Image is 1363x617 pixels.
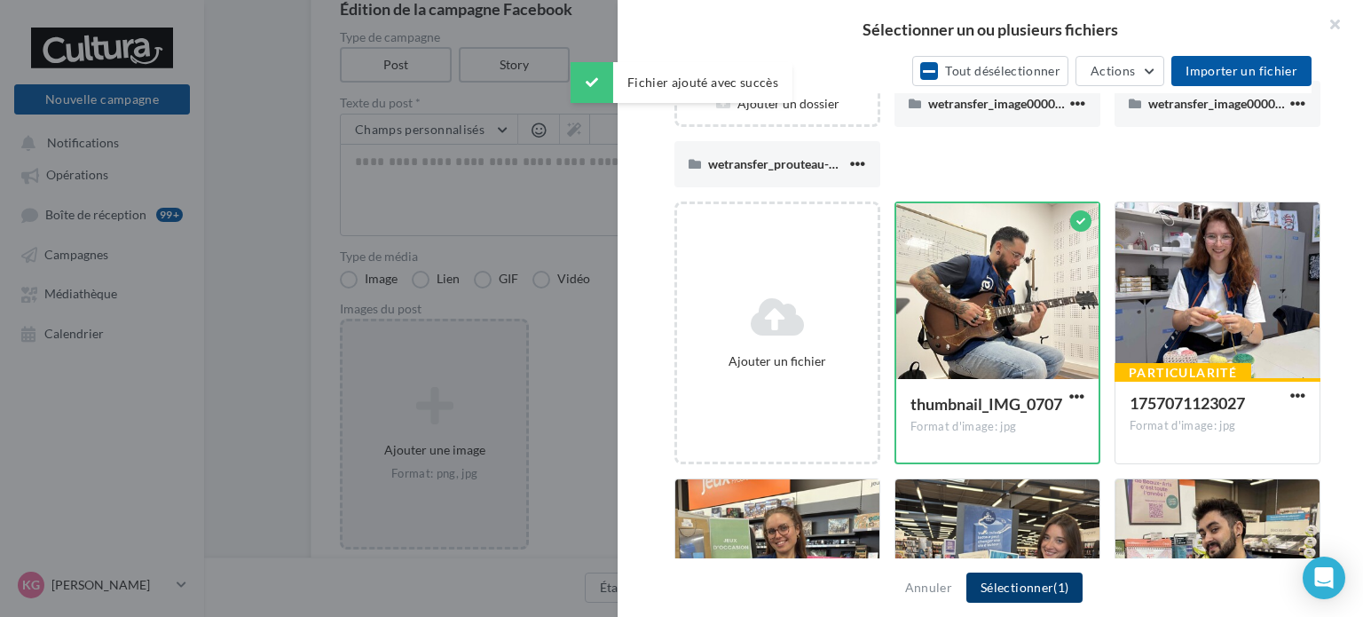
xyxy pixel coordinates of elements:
div: Format d'image: jpg [1130,418,1305,434]
div: Ajouter un fichier [684,352,871,370]
span: wetransfer_image00001-jpeg_2024-10-01_1030 [928,96,1194,111]
h2: Sélectionner un ou plusieurs fichiers [646,21,1335,37]
span: Importer un fichier [1186,63,1297,78]
button: Importer un fichier [1171,56,1312,86]
span: (1) [1053,580,1068,595]
div: Particularité [1115,363,1251,383]
button: Sélectionner(1) [966,573,1083,603]
div: Fichier ajouté avec succès [571,62,792,103]
div: Format d'image: jpg [910,419,1084,435]
button: Actions [1075,56,1164,86]
button: Tout désélectionner [912,56,1068,86]
div: Open Intercom Messenger [1303,557,1345,599]
button: Annuler [898,577,959,598]
span: 1757071123027 [1130,393,1245,413]
span: wetransfer_prouteau-mov_2024-10-15_1341 [708,156,957,171]
span: thumbnail_IMG_0707 [910,394,1062,414]
span: Actions [1091,63,1135,78]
